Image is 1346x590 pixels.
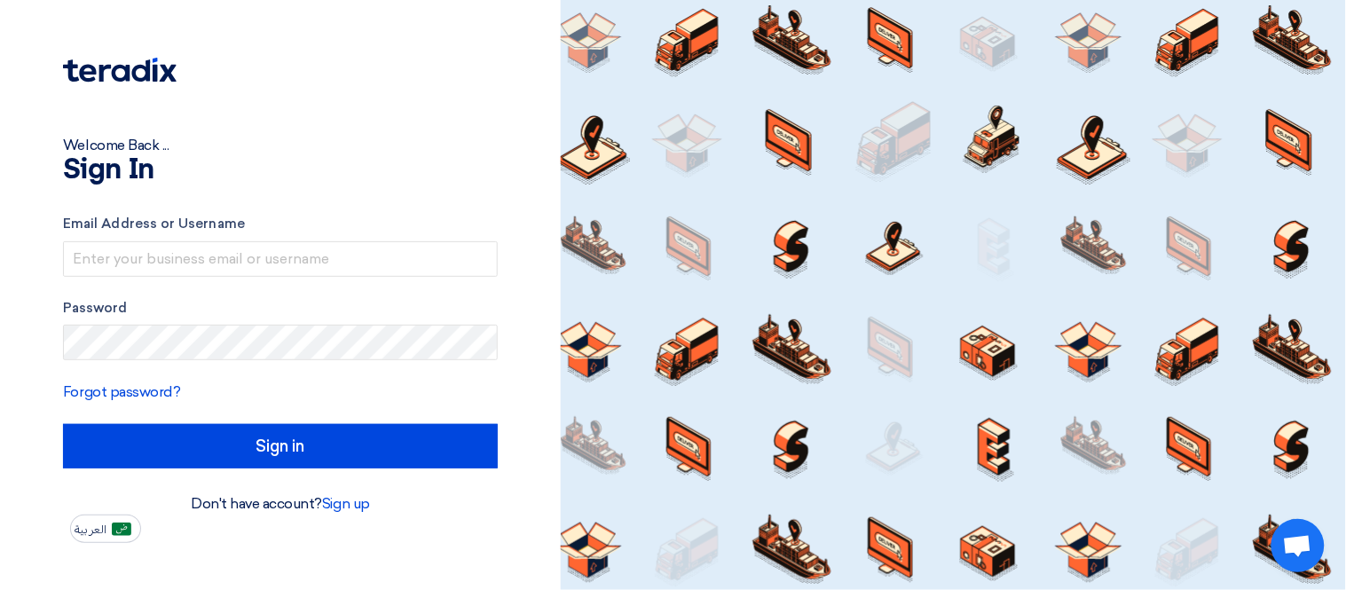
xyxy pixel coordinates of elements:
span: العربية [75,523,106,536]
label: Password [63,298,498,319]
input: Enter your business email or username [63,241,498,277]
img: Teradix logo [63,58,177,83]
a: Open chat [1271,519,1325,572]
a: Sign up [322,495,370,512]
h1: Sign In [63,156,498,185]
div: Welcome Back ... [63,135,498,156]
label: Email Address or Username [63,214,498,234]
button: العربية [70,515,141,543]
input: Sign in [63,424,498,468]
div: Don't have account? [63,493,498,515]
a: Forgot password? [63,383,180,400]
img: ar-AR.png [112,523,131,536]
